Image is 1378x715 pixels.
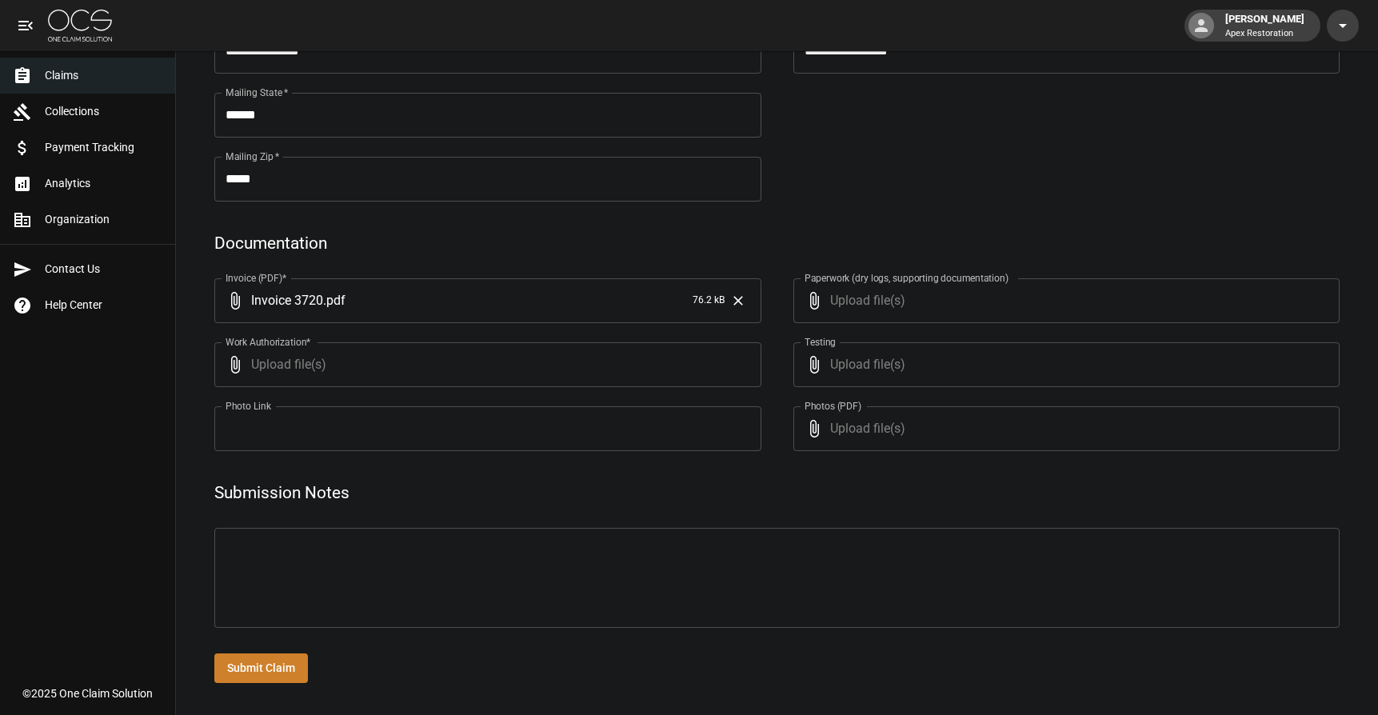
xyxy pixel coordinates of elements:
[693,293,725,309] span: 76.2 kB
[48,10,112,42] img: ocs-logo-white-transparent.png
[226,86,288,99] label: Mailing State
[226,399,271,413] label: Photo Link
[830,278,1297,323] span: Upload file(s)
[45,139,162,156] span: Payment Tracking
[830,406,1297,451] span: Upload file(s)
[1225,27,1304,41] p: Apex Restoration
[805,335,836,349] label: Testing
[22,685,153,701] div: © 2025 One Claim Solution
[726,289,750,313] button: Clear
[45,67,162,84] span: Claims
[226,335,311,349] label: Work Authorization*
[45,261,162,278] span: Contact Us
[45,103,162,120] span: Collections
[805,399,861,413] label: Photos (PDF)
[45,175,162,192] span: Analytics
[45,297,162,314] span: Help Center
[1219,11,1311,40] div: [PERSON_NAME]
[323,291,345,310] span: . pdf
[226,271,287,285] label: Invoice (PDF)*
[214,653,308,683] button: Submit Claim
[805,271,1009,285] label: Paperwork (dry logs, supporting documentation)
[226,150,280,163] label: Mailing Zip
[830,342,1297,387] span: Upload file(s)
[251,342,718,387] span: Upload file(s)
[45,211,162,228] span: Organization
[251,291,323,310] span: Invoice 3720
[10,10,42,42] button: open drawer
